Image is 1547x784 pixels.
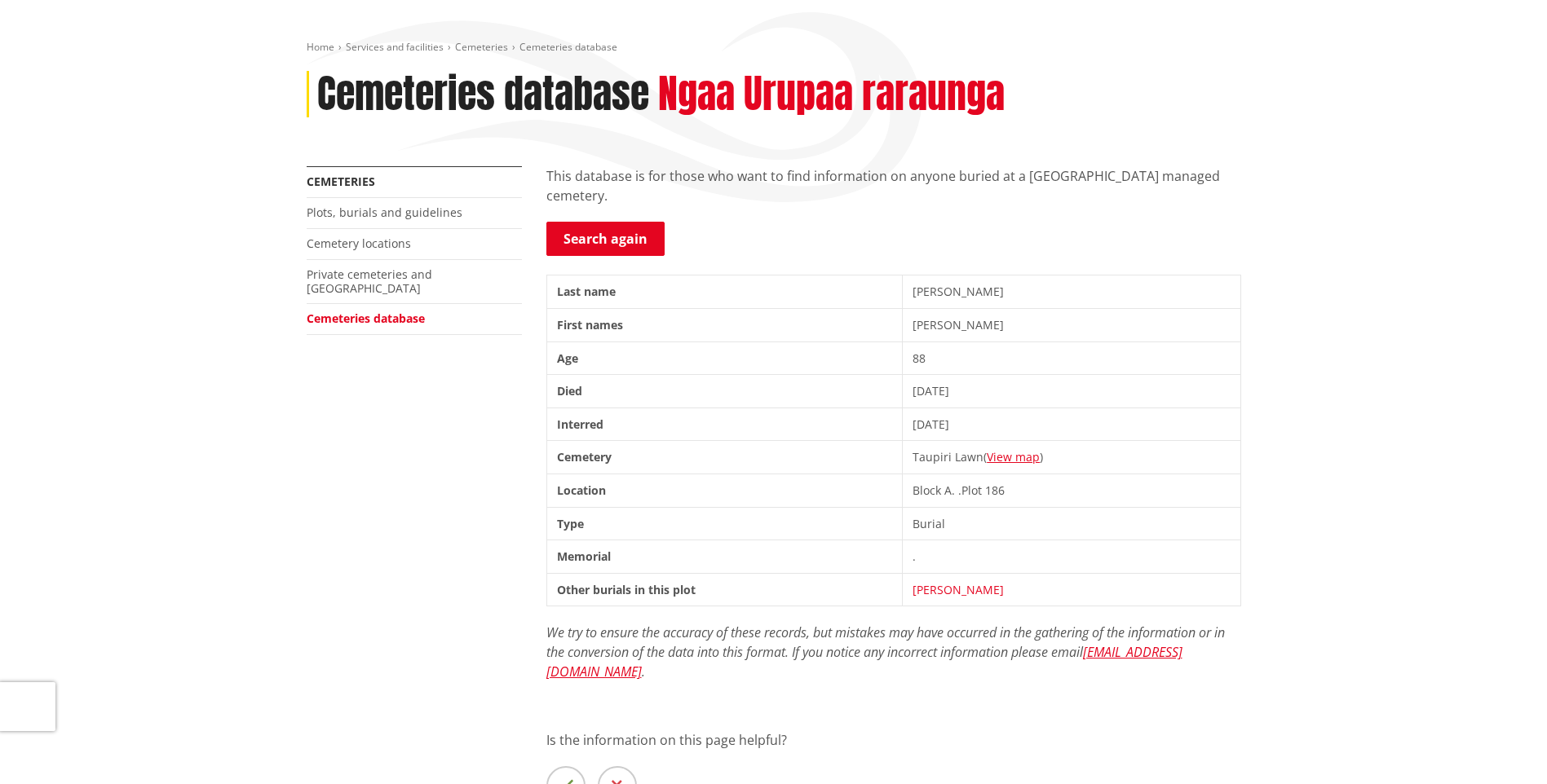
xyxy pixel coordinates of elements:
[546,473,903,507] th: Location
[985,482,1005,498] span: 186
[913,582,1004,597] a: [PERSON_NAME]
[987,449,1040,465] a: View map
[1472,716,1531,774] iframe: Messenger Launcher
[307,41,1241,55] nav: breadcrumb
[546,375,903,408] th: Died
[307,40,334,54] a: Home
[546,730,1241,750] p: Is the information on this page helpful?
[961,482,982,498] span: Plot
[546,275,903,309] th: Last name
[307,311,425,326] a: Cemeteries database
[903,341,1240,375] td: 88
[903,507,1240,540] td: Burial
[307,205,462,220] a: Plots, burials and guidelines
[307,236,411,251] a: Cemetery locations
[903,275,1240,309] td: [PERSON_NAME]
[944,482,952,498] span: A
[519,40,617,54] span: Cemeteries database
[903,308,1240,341] td: [PERSON_NAME]
[546,623,1225,680] em: We try to ensure the accuracy of these records, but mistakes may have occurred in the gathering o...
[546,222,665,256] a: Search again
[903,540,1240,574] td: .
[983,449,1043,465] span: ( )
[455,40,508,54] a: Cemeteries
[903,375,1240,408] td: [DATE]
[658,71,1005,118] h2: Ngaa Urupaa raraunga
[546,507,903,540] th: Type
[903,441,1240,474] td: Taupiri Lawn
[903,407,1240,441] td: [DATE]
[546,573,903,606] th: Other burials in this plot
[546,407,903,441] th: Interred
[546,540,903,574] th: Memorial
[346,40,444,54] a: Services and facilities
[546,341,903,375] th: Age
[546,643,1182,680] a: [EMAIL_ADDRESS][DOMAIN_NAME]
[913,482,941,498] span: Block
[546,166,1241,205] p: This database is for those who want to find information on anyone buried at a [GEOGRAPHIC_DATA] m...
[307,174,375,189] a: Cemeteries
[903,473,1240,507] td: . .
[307,266,432,296] a: Private cemeteries and [GEOGRAPHIC_DATA]
[546,308,903,341] th: First names
[317,71,649,118] h1: Cemeteries database
[546,441,903,474] th: Cemetery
